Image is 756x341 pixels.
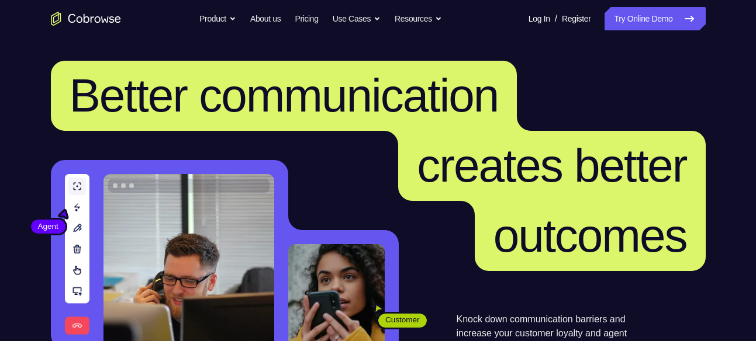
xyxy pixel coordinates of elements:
[493,210,687,262] span: outcomes
[295,7,318,30] a: Pricing
[51,12,121,26] a: Go to the home page
[250,7,281,30] a: About us
[199,7,236,30] button: Product
[70,69,499,121] span: Better communication
[529,7,550,30] a: Log In
[562,7,591,30] a: Register
[555,12,557,26] span: /
[395,7,442,30] button: Resources
[605,7,705,30] a: Try Online Demo
[417,140,686,192] span: creates better
[333,7,381,30] button: Use Cases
